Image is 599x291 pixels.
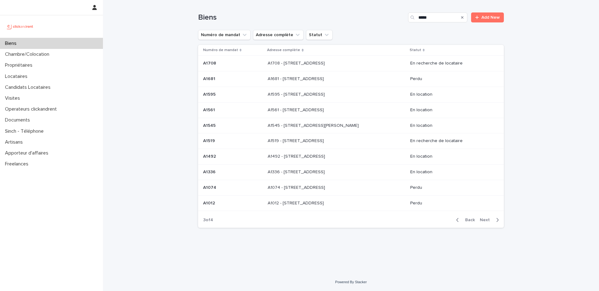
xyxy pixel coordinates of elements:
p: A1074 [203,184,217,190]
tr: A1074A1074 A1074 - [STREET_ADDRESS]A1074 - [STREET_ADDRESS] Perdu [198,180,504,195]
p: A1561 [203,106,216,113]
tr: A1492A1492 A1492 - [STREET_ADDRESS]A1492 - [STREET_ADDRESS] En location [198,149,504,165]
p: A1545 [203,122,217,128]
tr: A1681A1681 A1681 - [STREET_ADDRESS]A1681 - [STREET_ADDRESS] Perdu [198,71,504,87]
p: Candidats Locataires [2,84,56,90]
a: Add New [471,12,504,22]
p: Documents [2,117,35,123]
p: En recherche de locataire [410,61,494,66]
p: Sinch - Téléphone [2,128,49,134]
span: Next [480,218,494,222]
p: A1012 - [STREET_ADDRESS] [268,199,325,206]
p: A1595 - [STREET_ADDRESS] [268,91,326,97]
p: A1595 [203,91,217,97]
p: Perdu [410,201,494,206]
p: A1492 [203,153,217,159]
p: En location [410,107,494,113]
button: Numéro de mandat [198,30,251,40]
p: A1519 [203,137,216,144]
p: Perdu [410,76,494,82]
p: Biens [2,41,22,46]
h1: Biens [198,13,406,22]
input: Search [408,12,467,22]
p: En location [410,92,494,97]
p: A1681 [203,75,217,82]
span: Add New [481,15,500,20]
p: Adresse complète [267,47,300,54]
p: A1492 - [STREET_ADDRESS] [268,153,326,159]
p: Numéro de mandat [203,47,238,54]
button: Adresse complète [253,30,304,40]
tr: A1708A1708 A1708 - [STREET_ADDRESS]A1708 - [STREET_ADDRESS] En recherche de locataire [198,56,504,71]
p: En recherche de locataire [410,138,494,144]
p: A1074 - [STREET_ADDRESS] [268,184,326,190]
p: A1681 - [STREET_ADDRESS] [268,75,325,82]
p: Visites [2,95,25,101]
tr: A1012A1012 A1012 - [STREET_ADDRESS]A1012 - [STREET_ADDRESS] Perdu [198,195,504,211]
tr: A1519A1519 A1519 - [STREET_ADDRESS]A1519 - [STREET_ADDRESS] En recherche de locataire [198,133,504,149]
p: A1012 [203,199,216,206]
tr: A1595A1595 A1595 - [STREET_ADDRESS]A1595 - [STREET_ADDRESS] En location [198,87,504,102]
p: Chambre/Colocation [2,51,54,57]
img: UCB0brd3T0yccxBKYDjQ [5,20,35,33]
p: Statut [410,47,421,54]
p: En location [410,169,494,175]
p: En location [410,123,494,128]
button: Next [477,217,504,223]
button: Statut [306,30,333,40]
p: A1519 - [STREET_ADDRESS] [268,137,325,144]
p: Locataires [2,74,32,79]
p: Freelances [2,161,33,167]
p: A1708 [203,60,217,66]
p: Apporteur d'affaires [2,150,53,156]
p: A1545 - [STREET_ADDRESS][PERSON_NAME] [268,122,360,128]
a: Powered By Stacker [335,280,367,284]
p: A1708 - [STREET_ADDRESS] [268,60,326,66]
p: A1561 - [STREET_ADDRESS] [268,106,325,113]
span: Back [461,218,475,222]
p: Propriétaires [2,62,37,68]
p: A1336 [203,168,217,175]
button: Back [451,217,477,223]
p: Artisans [2,139,28,145]
p: A1336 - [STREET_ADDRESS] [268,168,326,175]
p: Operateurs clickandrent [2,106,62,112]
p: 3 of 4 [198,212,218,228]
tr: A1336A1336 A1336 - [STREET_ADDRESS]A1336 - [STREET_ADDRESS] En location [198,164,504,180]
p: Perdu [410,185,494,190]
p: En location [410,154,494,159]
tr: A1545A1545 A1545 - [STREET_ADDRESS][PERSON_NAME]A1545 - [STREET_ADDRESS][PERSON_NAME] En location [198,118,504,133]
tr: A1561A1561 A1561 - [STREET_ADDRESS]A1561 - [STREET_ADDRESS] En location [198,102,504,118]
